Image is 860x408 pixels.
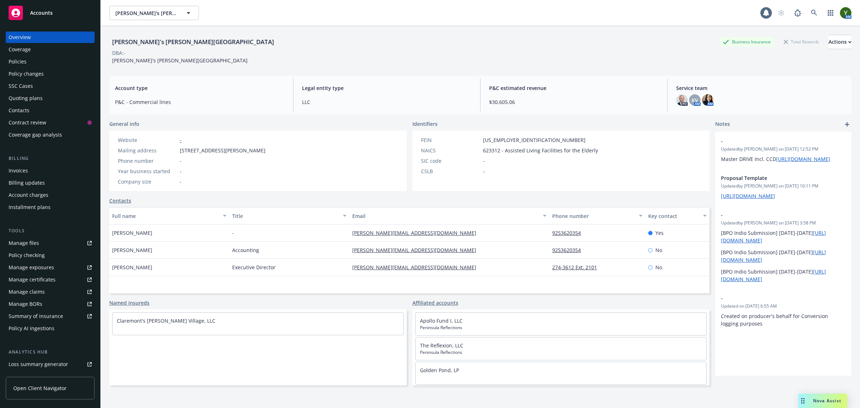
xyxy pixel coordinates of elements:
span: - [232,229,234,237]
a: add [843,120,851,129]
div: CSLB [421,167,480,175]
div: Contract review [9,117,46,128]
span: Nova Assist [813,398,841,404]
a: Coverage gap analysis [6,129,95,141]
a: Apollo Fund I, LLC [420,317,463,324]
div: Manage certificates [9,274,56,285]
div: Manage files [9,237,39,249]
div: Business Insurance [719,37,774,46]
div: Account charges [9,189,48,201]
span: - [721,211,827,219]
div: Overview [9,32,31,43]
a: Loss summary generator [6,359,95,370]
span: Proposal Template [721,174,827,182]
span: [PERSON_NAME]'s [PERSON_NAME][GEOGRAPHIC_DATA] [115,9,177,17]
a: Claremont's [PERSON_NAME] Village, LLC [117,317,215,324]
a: Policy AI ingestions [6,323,95,334]
div: Policy checking [9,250,45,261]
a: [URL][DOMAIN_NAME] [776,156,830,162]
span: Created on producer's behalf for Conversion logging purposes [721,313,830,327]
div: Policy AI ingestions [9,323,54,334]
a: Golden Pond, LP [420,367,459,374]
span: [PERSON_NAME] [112,229,152,237]
span: LLC [302,98,472,106]
a: Manage certificates [6,274,95,285]
div: Email [352,212,539,220]
span: General info [109,120,139,128]
span: [PERSON_NAME] [112,264,152,271]
a: Policy changes [6,68,95,80]
a: Installment plans [6,201,95,213]
button: Email [349,207,549,224]
span: - [483,167,485,175]
span: Executive Director [232,264,276,271]
div: Tools [6,227,95,234]
div: Actions [828,35,851,49]
a: [PERSON_NAME][EMAIL_ADDRESS][DOMAIN_NAME] [352,247,482,253]
div: Title [232,212,339,220]
span: P&C estimated revenue [489,84,659,92]
span: Peninsula Reflections [420,349,702,356]
div: Coverage [9,44,31,55]
p: Master DRIVE Incl. CCD [721,155,846,163]
div: -Updated on [DATE] 6:55 AMCreated on producer's behalf for Conversion logging purposes [715,289,851,333]
div: -Updatedby [PERSON_NAME] on [DATE] 12:52 PMMaster DRIVE Incl. CCD[URL][DOMAIN_NAME] [715,132,851,169]
span: KV [692,96,698,104]
a: The Reflexion, LLC [420,342,463,349]
a: Contract review [6,117,95,128]
div: Total Rewards [780,37,823,46]
button: Title [229,207,349,224]
p: [BPO Indio Submission] [DATE]-[DATE] [721,229,846,244]
a: SSC Cases [6,80,95,92]
button: Phone number [549,207,645,224]
a: Manage files [6,237,95,249]
div: -Updatedby [PERSON_NAME] on [DATE] 3:58 PM[BPO Indio Submission] [DATE]-[DATE][URL][DOMAIN_NAME][... [715,205,851,289]
a: 9253620354 [552,247,587,253]
div: Coverage gap analysis [9,129,62,141]
a: Report a Bug [790,6,805,20]
a: Switch app [823,6,838,20]
span: 623312 - Assisted Living Facilities for the Elderly [483,147,598,154]
div: Manage claims [9,286,45,298]
div: Invoices [9,165,28,176]
span: Updated by [PERSON_NAME] on [DATE] 12:52 PM [721,146,846,152]
a: 274-3612 Ext. 2101 [552,264,603,271]
a: Policy checking [6,250,95,261]
span: - [180,178,182,185]
span: Accounts [30,10,53,16]
a: 9253620354 [552,229,587,236]
span: [US_EMPLOYER_IDENTIFICATION_NUMBER] [483,136,586,144]
span: - [180,157,182,165]
a: Manage claims [6,286,95,298]
span: Account type [115,84,285,92]
a: Policies [6,56,95,67]
img: photo [840,7,851,19]
a: Account charges [6,189,95,201]
a: [PERSON_NAME][EMAIL_ADDRESS][DOMAIN_NAME] [352,264,482,271]
span: Yes [655,229,664,237]
div: Billing [6,155,95,162]
a: Invoices [6,165,95,176]
span: Notes [715,120,730,129]
span: Updated on [DATE] 6:55 AM [721,303,846,309]
span: Open Client Navigator [13,384,67,392]
div: Website [118,136,177,144]
div: Company size [118,178,177,185]
div: Drag to move [798,394,807,408]
div: Billing updates [9,177,45,189]
a: Affiliated accounts [412,299,458,307]
span: No [655,246,662,254]
span: - [721,137,827,145]
a: Start snowing [774,6,788,20]
span: No [655,264,662,271]
div: Installment plans [9,201,51,213]
a: - [180,137,182,143]
span: Service team [676,84,846,92]
span: [STREET_ADDRESS][PERSON_NAME] [180,147,266,154]
div: Phone number [118,157,177,165]
a: Manage exposures [6,262,95,273]
a: Contacts [109,197,131,204]
img: photo [676,94,688,106]
div: Policy changes [9,68,44,80]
